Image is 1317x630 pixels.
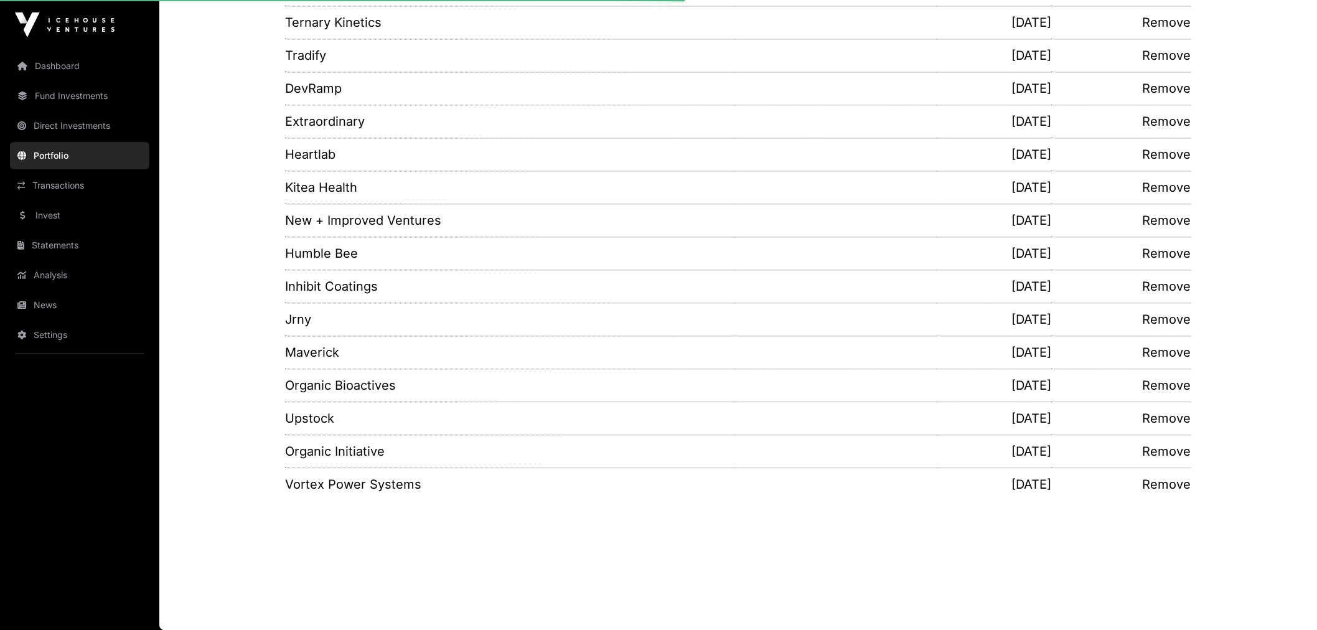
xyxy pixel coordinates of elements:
[285,113,734,130] a: Extraordinary
[10,321,149,349] a: Settings
[1255,570,1317,630] iframe: Chat Widget
[10,82,149,110] a: Fund Investments
[937,311,1051,328] p: [DATE]
[1052,212,1191,229] a: Remove
[1052,311,1191,328] a: Remove
[285,476,734,493] a: Vortex Power Systems
[937,344,1051,361] p: [DATE]
[1052,113,1191,130] a: Remove
[1052,410,1191,427] a: Remove
[1052,377,1191,394] a: Remove
[937,212,1051,229] p: [DATE]
[10,52,149,80] a: Dashboard
[285,311,734,328] a: Jrny
[937,113,1051,130] p: [DATE]
[937,245,1051,262] p: [DATE]
[285,14,734,31] a: Ternary Kinetics
[937,47,1051,64] p: [DATE]
[10,172,149,199] a: Transactions
[937,146,1051,163] p: [DATE]
[285,443,734,460] a: Organic Initiative
[1052,146,1191,163] a: Remove
[1052,344,1191,361] a: Remove
[1052,245,1191,262] a: Remove
[1052,47,1191,64] a: Remove
[1052,476,1191,493] a: Remove
[285,377,734,394] a: Organic Bioactives
[10,112,149,139] a: Direct Investments
[10,232,149,259] a: Statements
[1052,14,1191,31] a: Remove
[937,443,1051,460] p: [DATE]
[1052,278,1191,295] a: Remove
[1052,179,1191,196] a: Remove
[285,146,734,163] a: Heartlab
[285,410,734,427] a: Upstock
[10,142,149,169] a: Portfolio
[937,14,1051,31] p: [DATE]
[1052,80,1191,97] a: Remove
[937,410,1051,427] p: [DATE]
[937,179,1051,196] p: [DATE]
[285,179,734,196] a: Kitea Health
[1052,443,1191,460] a: Remove
[285,212,734,229] a: New + Improved Ventures
[937,377,1051,394] p: [DATE]
[937,476,1051,493] p: [DATE]
[285,344,734,361] a: Maverick
[285,47,734,64] a: Tradify
[10,202,149,229] a: Invest
[15,12,115,37] img: Icehouse Ventures Logo
[285,80,734,97] a: DevRamp
[937,80,1051,97] p: [DATE]
[937,278,1051,295] p: [DATE]
[10,291,149,319] a: News
[10,261,149,289] a: Analysis
[285,278,734,295] a: Inhibit Coatings
[285,245,734,262] a: Humble Bee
